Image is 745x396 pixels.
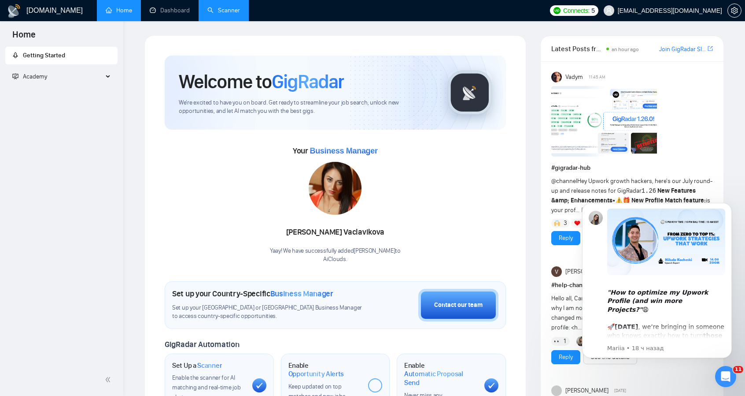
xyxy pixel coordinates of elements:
button: Contact our team [418,289,498,321]
span: Academy [12,73,47,80]
div: Yaay! We have successfully added [PERSON_NAME] to [270,247,401,264]
div: [PERSON_NAME] Vaclavikova [270,225,401,240]
span: Home [5,28,43,47]
span: Automatic Proposal Send [404,370,477,387]
span: 3 [564,219,567,228]
h1: Enable [404,361,477,387]
span: Set up your [GEOGRAPHIC_DATA] or [GEOGRAPHIC_DATA] Business Manager to access country-specific op... [172,304,368,321]
h1: # help-channel [551,280,713,290]
span: GigRadar Automation [165,340,239,349]
span: 1 [564,337,566,346]
a: Reply [559,233,573,243]
img: F09AC4U7ATU-image.png [551,86,657,157]
span: @channel [551,177,577,185]
button: Reply [551,231,580,245]
span: Getting Started [23,52,65,59]
span: 11:45 AM [589,73,605,81]
img: upwork-logo.png [553,7,561,14]
span: Business Manager [270,289,333,299]
span: setting [728,7,741,14]
span: Opportunity Alerts [288,370,344,378]
span: [DATE] [614,387,626,395]
iframe: Intercom notifications сообщение [569,190,745,372]
a: export [708,45,713,53]
a: searchScanner [207,7,240,14]
img: 1687098662386-128.jpg [309,162,361,215]
span: GigRadar [272,70,344,93]
h1: Set up your Country-Specific [172,289,333,299]
span: Academy [23,73,47,80]
h1: Enable [288,361,361,378]
span: Business Manager [310,146,377,155]
span: rocket [12,52,18,58]
button: Reply [551,350,580,364]
span: Your [293,146,378,156]
h1: # gigradar-hub [551,163,713,173]
a: homeHome [106,7,132,14]
a: dashboardDashboard [150,7,190,14]
span: Latest Posts from the GigRadar Community [551,43,604,54]
li: Getting Started [5,47,118,64]
h1: Set Up a [172,361,222,370]
span: fund-projection-screen [12,73,18,79]
iframe: Intercom live chat [715,366,736,387]
span: Hey Upwork growth hackers, here's our July round-up and release notes for GigRadar • is your prof... [551,177,712,214]
div: Contact our team [434,300,483,310]
span: Vadym [565,72,583,82]
code: 1.26 [642,187,656,194]
img: logo [7,4,21,18]
span: an hour ago [612,46,639,52]
span: We're excited to have you on board. Get ready to streamline your job search, unlock new opportuni... [179,99,434,116]
button: setting [727,4,741,18]
span: [PERSON_NAME] [565,386,609,396]
a: Reply [559,352,573,362]
a: Join GigRadar Slack Community [659,45,706,54]
img: gigradar-logo.png [448,71,492,115]
span: user [606,7,612,14]
img: Vadym [551,72,562,82]
img: 🙌 [554,220,560,226]
span: export [708,45,713,52]
span: double-left [105,375,114,384]
img: 👀 [554,338,560,344]
span: Scanner [197,361,222,370]
span: 5 [591,6,595,15]
span: [PERSON_NAME] [565,267,609,276]
span: Hello all, Can you please guys review my profile, I don't now why I am not getting any invitation... [551,295,711,331]
h1: Welcome to [179,70,344,93]
img: Vishal Suthar [551,266,562,277]
span: 11 [733,366,743,373]
span: Connects: [563,6,590,15]
a: setting [727,7,741,14]
p: AiClouds . [270,255,401,264]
